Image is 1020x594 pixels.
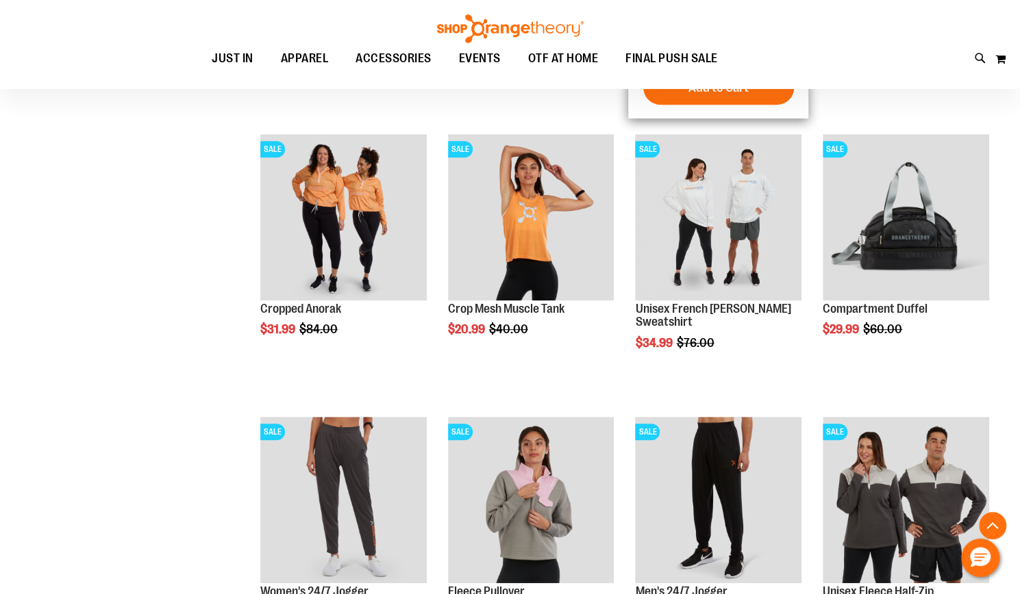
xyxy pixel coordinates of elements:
span: $29.99 [823,322,861,336]
span: $76.00 [676,336,716,350]
span: FINAL PUSH SALE [625,43,718,74]
a: Product image for Fleece PulloverSALE [448,417,614,585]
span: EVENTS [459,43,501,74]
div: product [441,127,621,372]
span: $31.99 [260,322,297,336]
span: $20.99 [448,322,487,336]
a: FINAL PUSH SALE [612,43,732,74]
span: SALE [260,141,285,157]
a: Cropped Anorak [260,302,341,315]
a: Compartment Duffel front SALE [823,134,989,302]
img: Unisex French Terry Crewneck Sweatshirt primary image [635,134,801,300]
span: SALE [448,141,473,157]
a: Product image for 24/7 JoggerSALE [260,417,427,585]
span: JUST IN [212,43,253,74]
div: product [253,127,434,372]
span: $84.00 [299,322,340,336]
span: SALE [635,424,660,440]
a: Compartment Duffel [823,302,928,315]
span: $34.99 [635,336,674,350]
a: Unisex French [PERSON_NAME] Sweatshirt [635,302,791,329]
img: Crop Mesh Muscle Tank primary image [448,134,614,300]
img: Shop Orangetheory [435,14,586,43]
img: Product image for 24/7 Jogger [635,417,801,583]
a: OTF AT HOME [514,43,612,75]
span: ACCESSORIES [356,43,432,74]
button: Hello, have a question? Let’s chat. [961,539,999,577]
span: OTF AT HOME [528,43,599,74]
a: Cropped Anorak primary imageSALE [260,134,427,302]
a: APPAREL [267,43,343,75]
a: Product image for 24/7 JoggerSALE [635,417,801,585]
a: Crop Mesh Muscle Tank primary imageSALE [448,134,614,302]
a: JUST IN [198,43,267,75]
img: Product image for Unisex Fleece Half Zip [823,417,989,583]
a: ACCESSORIES [342,43,445,75]
span: SALE [635,141,660,157]
span: SALE [448,424,473,440]
span: SALE [823,141,847,157]
div: product [628,127,808,385]
a: Crop Mesh Muscle Tank [448,302,564,315]
span: SALE [260,424,285,440]
span: $60.00 [863,322,904,336]
img: Compartment Duffel front [823,134,989,300]
button: Back To Top [979,512,1006,539]
span: $40.00 [489,322,530,336]
a: Product image for Unisex Fleece Half ZipSALE [823,417,989,585]
a: EVENTS [445,43,514,75]
img: Cropped Anorak primary image [260,134,427,300]
span: SALE [823,424,847,440]
img: Product image for Fleece Pullover [448,417,614,583]
div: product [816,127,996,372]
span: APPAREL [281,43,329,74]
img: Product image for 24/7 Jogger [260,417,427,583]
a: Unisex French Terry Crewneck Sweatshirt primary imageSALE [635,134,801,302]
